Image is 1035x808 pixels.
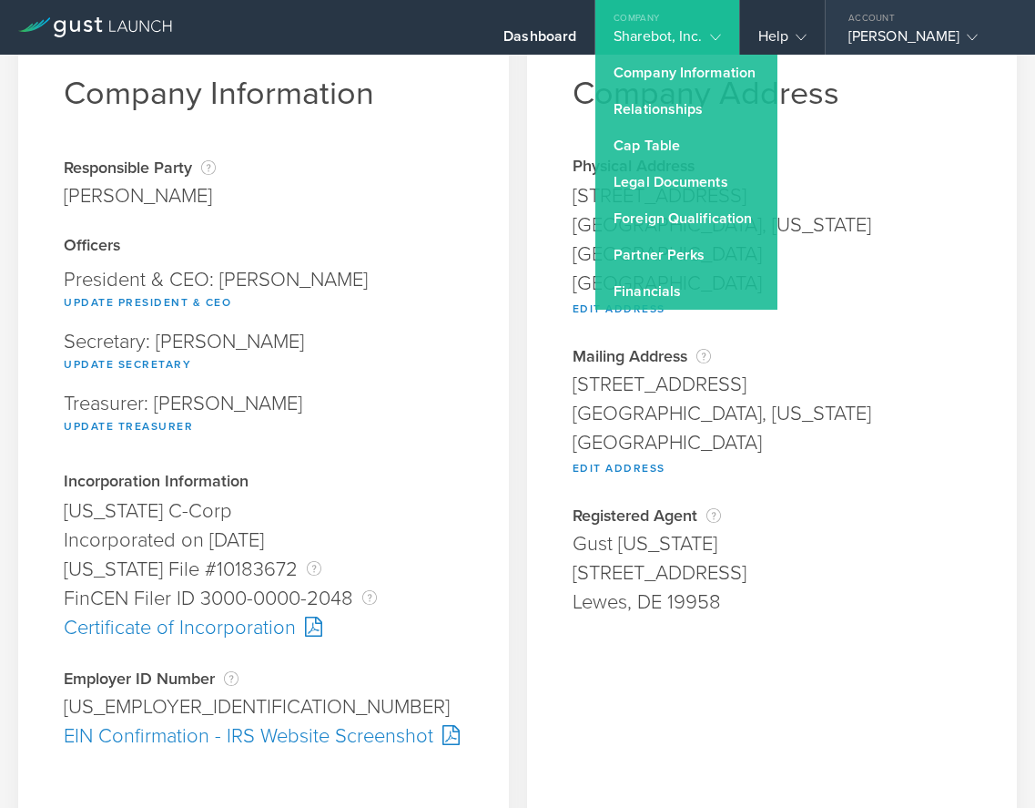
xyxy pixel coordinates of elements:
div: EIN Confirmation - IRS Website Screenshot [64,721,463,751]
div: [STREET_ADDRESS] [573,181,972,210]
div: [GEOGRAPHIC_DATA], [US_STATE][GEOGRAPHIC_DATA] [573,210,972,269]
div: FinCEN Filer ID 3000-0000-2048 [64,584,463,613]
div: [US_STATE] C-Corp [64,496,463,526]
div: Certificate of Incorporation [64,613,463,642]
div: [GEOGRAPHIC_DATA], [US_STATE][GEOGRAPHIC_DATA] [573,399,972,457]
div: [PERSON_NAME] [64,181,216,210]
div: Treasurer: [PERSON_NAME] [64,384,463,446]
div: Sharebot, Inc. [614,27,720,55]
button: Edit Address [573,298,665,320]
button: Update President & CEO [64,291,231,313]
div: Lewes, DE 19958 [573,588,972,617]
div: [US_STATE] File #10183672 [64,555,463,584]
button: Update Treasurer [64,415,193,437]
div: Registered Agent [573,506,972,525]
div: [STREET_ADDRESS] [573,558,972,588]
div: President & CEO: [PERSON_NAME] [64,261,463,322]
div: Dashboard [503,27,576,55]
h1: Company Address [573,74,972,113]
div: Responsible Party [64,159,216,177]
div: Officers [64,238,463,256]
div: Gust [US_STATE] [573,529,972,558]
button: Edit Address [573,457,665,479]
div: [STREET_ADDRESS] [573,370,972,399]
div: Incorporation Information [64,474,463,492]
div: [US_EMPLOYER_IDENTIFICATION_NUMBER] [64,692,463,721]
div: [GEOGRAPHIC_DATA] [573,269,972,298]
div: Physical Address [573,159,972,177]
div: Secretary: [PERSON_NAME] [64,322,463,384]
div: Incorporated on [DATE] [64,526,463,555]
div: Employer ID Number [64,670,463,688]
div: [PERSON_NAME] [848,27,1003,55]
div: Mailing Address [573,347,972,365]
div: Help [758,27,807,55]
h1: Company Information [64,74,463,113]
button: Update Secretary [64,353,191,375]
